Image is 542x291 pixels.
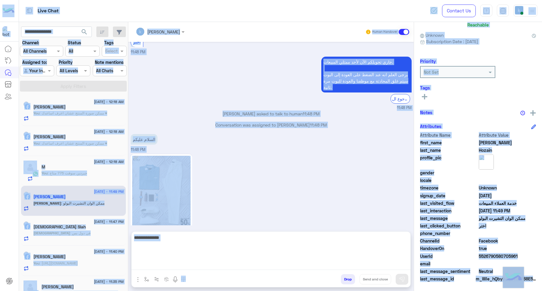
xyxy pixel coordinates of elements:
[134,276,142,283] img: send attachment
[104,39,114,46] label: Tags
[33,111,39,115] span: You
[420,185,478,191] span: timezone
[20,81,127,92] button: Apply Filters
[154,277,159,282] img: Trigger scenario
[24,134,30,140] img: Facebook
[479,147,536,153] span: Hozain
[77,27,92,39] button: search
[360,274,391,284] button: Send and close
[33,231,70,235] span: [DEMOGRAPHIC_DATA]
[420,139,478,146] span: first_name
[33,224,86,230] h5: Islam Slah
[420,261,478,267] span: email
[33,261,39,265] span: You
[420,177,478,183] span: locale
[479,261,536,267] span: null
[479,192,536,199] span: 2025-08-13T11:05:34.216Z
[70,231,91,235] span: في دول بس
[94,99,123,105] span: [DATE] - 12:18 AM
[420,245,478,252] span: HandoverOn
[23,252,29,257] img: picture
[479,215,536,221] span: ممكن الوان التشيرت البولو
[42,284,74,289] h5: Abdo Elsharawy
[528,7,536,15] img: profile
[33,194,66,199] h5: Mahmoud Hozain
[420,132,478,138] span: Attribute Name
[39,261,78,265] span: https://eagle.com.eg/
[397,105,412,111] span: 11:48 PM
[2,26,13,37] img: 713415422032625
[483,8,490,14] img: tab
[420,208,478,214] span: last_interaction
[33,134,66,139] h5: Kareem Harb
[479,132,536,138] span: Attribute Value
[420,58,436,64] h6: Priority
[399,276,405,282] img: send message
[24,194,30,200] img: Facebook
[479,253,536,259] span: 5526790580705961
[104,48,118,55] div: Select
[33,171,39,177] img: WhatsApp
[479,139,536,146] span: Mahmoud
[162,274,172,284] button: create order
[420,110,432,115] h6: Notes
[132,156,191,229] img: 542459484_1113747493561408_1776740089829847713_n.jpg
[23,102,29,107] img: picture
[94,219,123,224] span: [DATE] - 11:47 PM
[23,161,37,174] img: defaultAdmin.png
[480,5,492,17] a: tab
[515,6,523,14] img: userImage
[479,185,536,191] span: Unknown
[144,277,149,282] img: select flow
[59,59,73,65] label: Priority
[420,147,478,153] span: last_name
[94,279,123,284] span: [DATE] - 11:35 PM
[479,208,536,214] span: 2025-09-07T20:49:39.772Z
[500,8,506,14] img: tab
[391,94,410,103] div: الرجوع ال Bot
[23,192,29,197] img: picture
[479,177,536,183] span: null
[33,201,61,205] span: [PERSON_NAME]
[39,141,107,145] span: ممكن صورة المنتج عشان اعرف اساعدك ♥
[420,253,478,259] span: UserId
[420,215,478,221] span: last_message
[420,85,536,90] h6: Tags
[479,170,536,176] span: null
[38,7,59,15] p: Live Chat
[479,245,536,252] span: true
[420,124,441,129] h6: Attributes
[420,223,478,229] span: last_clicked_button
[479,155,494,170] img: picture
[131,134,157,145] p: 7/9/2025, 11:48 PM
[420,238,478,244] span: ChannelId
[61,201,104,205] span: ممكن الوان التشيرت البولو
[479,268,536,274] span: 0
[303,111,319,116] span: 11:48 PM
[152,274,162,284] button: Trigger scenario
[33,141,39,145] span: You
[22,59,47,65] label: Assigned to:
[520,111,525,115] img: notes
[68,39,81,46] label: Status
[94,189,123,194] span: [DATE] - 11:49 PM
[181,277,186,282] img: make a call
[131,111,412,117] p: [PERSON_NAME] asked to talk to human
[33,105,66,110] h5: Ahmed Nour
[420,276,475,282] span: last_message_id
[48,171,87,175] span: جبردين سوفت 775 متاح
[26,7,33,14] img: tab
[426,38,478,45] span: Subscription Date : [DATE]
[95,59,123,65] label: Note mentions
[131,50,145,54] span: 11:48 PM
[341,274,355,284] button: Drop
[321,57,412,92] p: 7/9/2025, 11:48 PM
[22,39,39,46] label: Channel:
[479,200,536,206] span: خدمة العملاء المبيعات
[479,230,536,236] span: null
[2,5,14,17] img: Logo
[476,276,536,282] span: m_WIe_hQbybJq4490P88E5u2kh7CY84H0sv3lQhSxyOM_19x9E1G9n09HTcQZ-EyJxje-2mHsrKrrrfC48q7DsYA
[430,7,438,14] img: spinner
[42,164,45,170] h5: M
[420,155,478,168] span: profile_pic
